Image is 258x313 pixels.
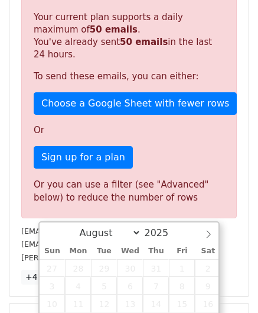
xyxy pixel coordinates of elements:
iframe: Chat Widget [199,256,258,313]
span: Wed [117,247,143,255]
strong: 50 emails [90,24,138,35]
span: July 28, 2025 [65,259,91,277]
small: [EMAIL_ADDRESS][DOMAIN_NAME] [21,240,153,249]
span: August 14, 2025 [143,295,169,312]
span: August 15, 2025 [169,295,195,312]
span: Thu [143,247,169,255]
span: August 8, 2025 [169,277,195,295]
a: +47 more [21,270,71,285]
span: July 31, 2025 [143,259,169,277]
span: August 11, 2025 [65,295,91,312]
span: August 13, 2025 [117,295,143,312]
small: [PERSON_NAME][EMAIL_ADDRESS][DOMAIN_NAME] [21,253,215,262]
span: August 16, 2025 [195,295,221,312]
a: Sign up for a plan [34,146,133,169]
small: [EMAIL_ADDRESS][DOMAIN_NAME] [21,227,153,235]
p: Your current plan supports a daily maximum of . You've already sent in the last 24 hours. [34,11,224,61]
div: Or you can use a filter (see "Advanced" below) to reduce the number of rows [34,178,224,205]
a: Choose a Google Sheet with fewer rows [34,92,237,115]
span: August 7, 2025 [143,277,169,295]
input: Year [141,227,184,238]
span: July 27, 2025 [40,259,66,277]
span: July 29, 2025 [91,259,117,277]
strong: 50 emails [120,37,168,47]
span: August 9, 2025 [195,277,221,295]
span: August 4, 2025 [65,277,91,295]
span: Tue [91,247,117,255]
span: August 10, 2025 [40,295,66,312]
span: Sun [40,247,66,255]
p: To send these emails, you can either: [34,70,224,83]
span: Fri [169,247,195,255]
span: August 5, 2025 [91,277,117,295]
span: Mon [65,247,91,255]
span: July 30, 2025 [117,259,143,277]
span: August 3, 2025 [40,277,66,295]
span: Sat [195,247,221,255]
span: August 12, 2025 [91,295,117,312]
p: Or [34,124,224,137]
span: August 2, 2025 [195,259,221,277]
span: August 6, 2025 [117,277,143,295]
span: August 1, 2025 [169,259,195,277]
